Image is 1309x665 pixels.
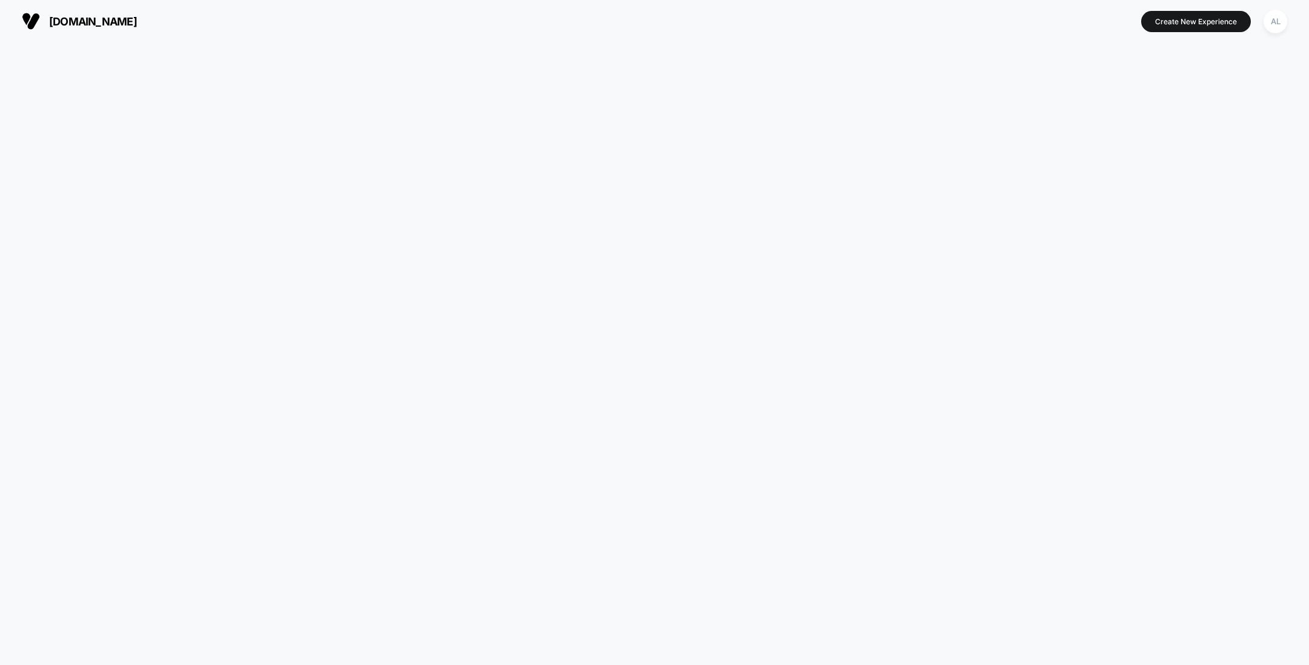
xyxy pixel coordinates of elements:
img: Visually logo [22,12,40,30]
div: AL [1264,10,1287,33]
span: [DOMAIN_NAME] [49,15,137,28]
button: Create New Experience [1141,11,1251,32]
button: AL [1260,9,1291,34]
button: [DOMAIN_NAME] [18,12,141,31]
